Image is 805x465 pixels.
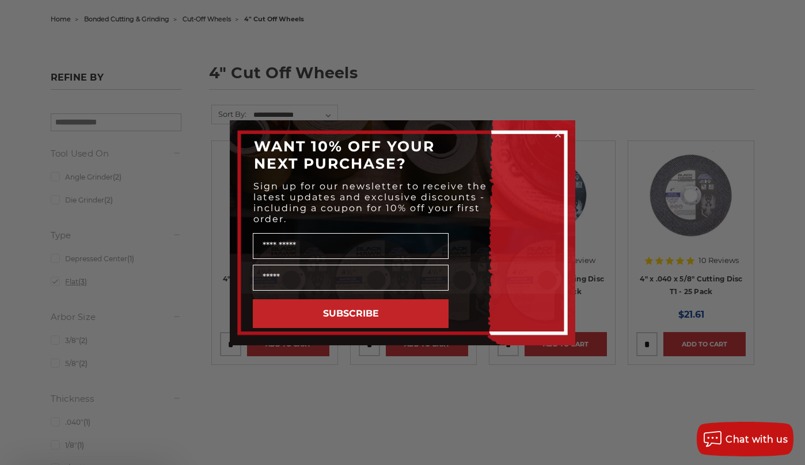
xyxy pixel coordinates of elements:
span: Sign up for our newsletter to receive the latest updates and exclusive discounts - including a co... [253,181,487,224]
button: Chat with us [697,422,793,456]
span: WANT 10% OFF YOUR NEXT PURCHASE? [254,138,435,172]
span: Chat with us [726,434,788,445]
button: Close dialog [552,129,564,140]
input: Email [253,265,449,291]
button: SUBSCRIBE [253,299,449,328]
